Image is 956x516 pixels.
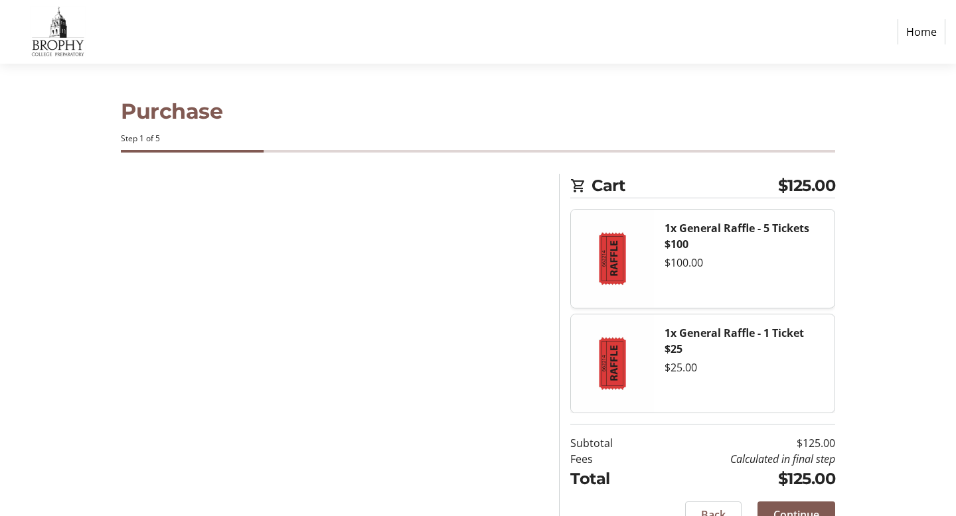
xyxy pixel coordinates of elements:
[121,133,835,145] div: Step 1 of 5
[647,435,835,451] td: $125.00
[570,451,647,467] td: Fees
[11,5,105,58] img: Brophy College Preparatory 's Logo
[571,314,654,413] img: General Raffle - 1 Ticket $25
[570,467,647,491] td: Total
[571,210,654,308] img: General Raffle - 5 Tickets $100
[898,19,945,44] a: Home
[778,174,836,198] span: $125.00
[665,255,824,271] div: $100.00
[665,221,809,251] strong: 1x General Raffle - 5 Tickets $100
[592,174,778,198] span: Cart
[121,96,835,127] h1: Purchase
[665,326,804,356] strong: 1x General Raffle - 1 Ticket $25
[647,451,835,467] td: Calculated in final step
[647,467,835,491] td: $125.00
[570,435,647,451] td: Subtotal
[665,359,824,375] div: $25.00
